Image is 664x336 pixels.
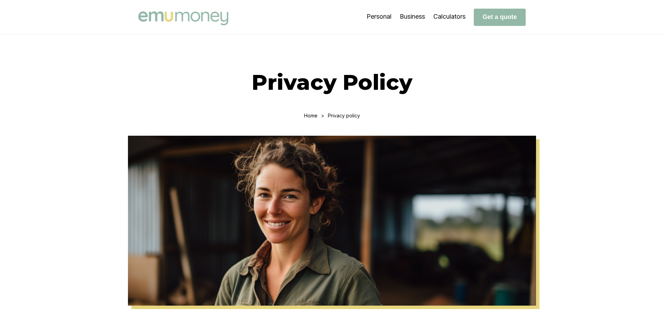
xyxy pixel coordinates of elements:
a: Get a quote [474,13,526,20]
div: > [321,113,324,118]
a: Home [304,113,317,118]
img: Emu Money [128,136,536,306]
h1: Privacy Policy [138,69,526,95]
img: Emu Money logo [138,11,228,25]
div: Privacy policy [328,113,360,118]
button: Get a quote [474,9,526,26]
